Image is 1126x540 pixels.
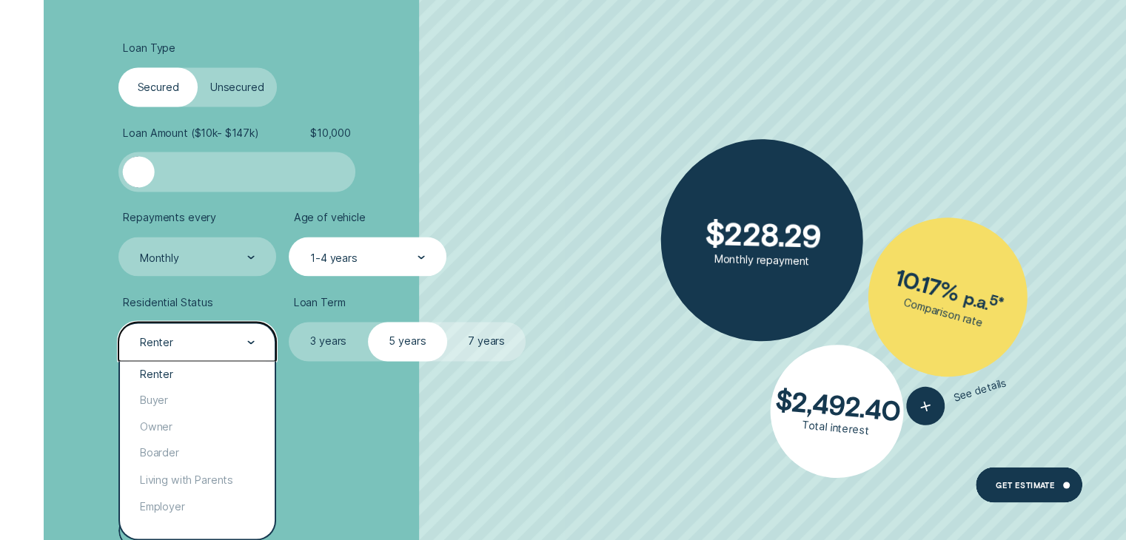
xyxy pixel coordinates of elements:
label: 7 years [447,322,526,361]
div: Renter [120,361,274,388]
span: Loan Term [294,296,346,309]
a: Get Estimate [976,467,1082,502]
button: See details [902,363,1011,430]
span: See details [952,375,1008,403]
label: 3 years [289,322,368,361]
span: Loan Amount ( $10k - $147k ) [123,126,258,140]
div: Living with Parents [120,466,274,493]
span: $ 10,000 [310,126,351,140]
div: Buyer [120,388,274,414]
span: Loan Type [123,41,175,55]
span: Residential Status [123,296,212,309]
label: Secured [118,67,198,107]
div: Employer [120,493,274,519]
span: Age of vehicle [294,211,366,224]
div: Renter [140,335,173,348]
span: Repayments every [123,211,216,224]
label: 5 years [368,322,447,361]
div: 1-4 years [310,251,358,264]
div: Owner [120,414,274,440]
div: Monthly [140,251,179,264]
div: Boarder [120,440,274,467]
label: Unsecured [198,67,277,107]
